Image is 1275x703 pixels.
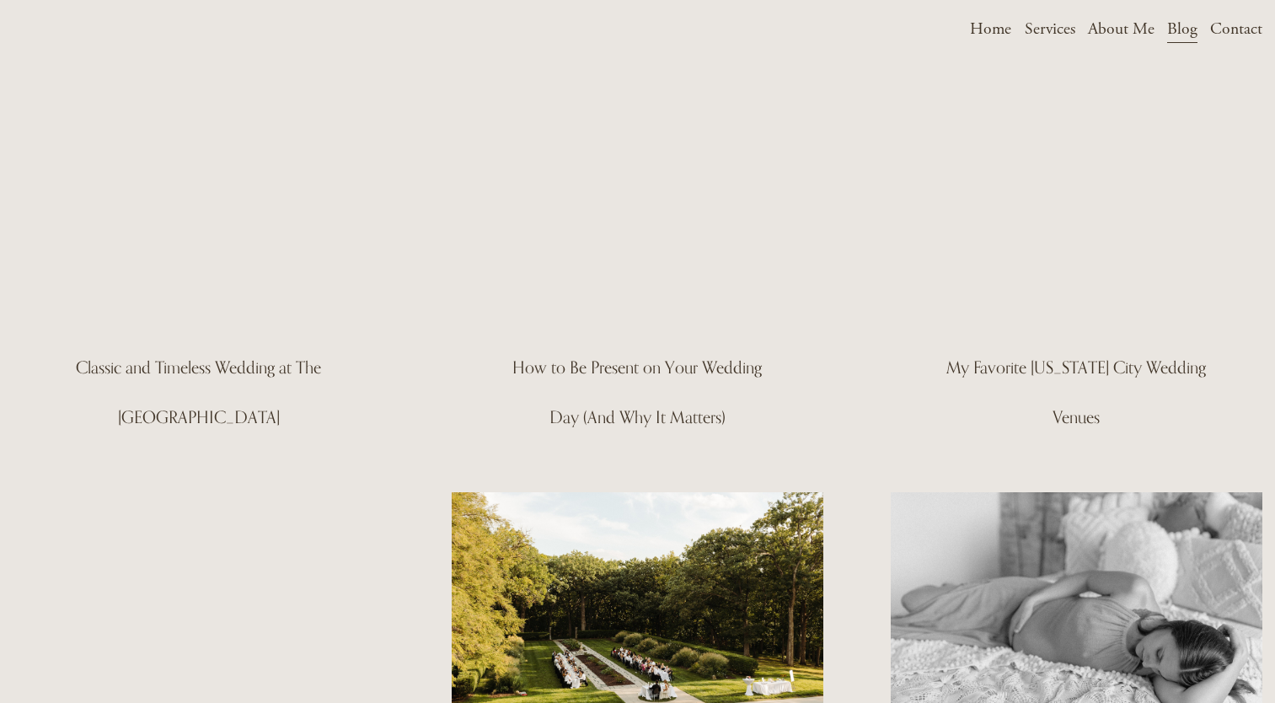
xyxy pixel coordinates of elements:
[76,357,321,427] a: Classic and Timeless Wedding at The [GEOGRAPHIC_DATA]
[11,71,386,322] img: Classic and Timeless Wedding at The Surety Hotel
[1025,14,1075,44] a: folder dropdown
[970,14,1011,44] a: Home
[13,2,456,58] img: Des Moines Wedding Photographer - Mandi Schirm Photo
[450,71,825,322] img: How to Be Present on Your Wedding Day (And Why It Matters)
[946,357,1206,427] a: My Favorite [US_STATE] City Wedding Venues
[1025,16,1075,42] span: Services
[1167,14,1197,44] a: Blog
[1088,14,1154,44] a: About Me
[1210,14,1262,44] a: Contact
[512,357,762,427] a: How to Be Present on Your Wedding Day (And Why It Matters)
[889,71,1264,322] img: My Favorite Iowa City Wedding Venues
